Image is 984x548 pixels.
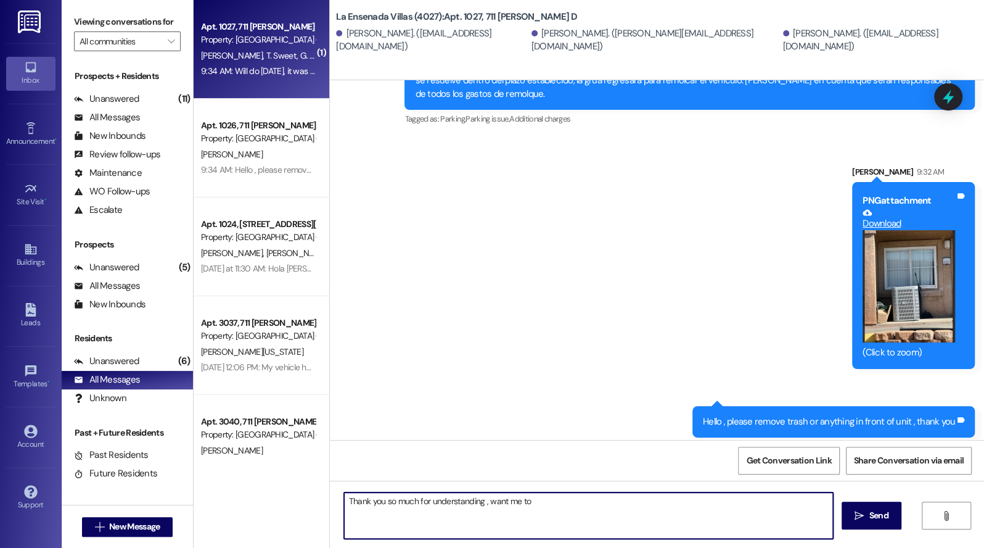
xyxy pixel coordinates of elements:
span: [PERSON_NAME] [201,149,263,160]
input: All communities [80,31,161,51]
div: Prospects + Residents [62,70,193,83]
div: Future Residents [74,467,157,480]
button: New Message [82,517,173,537]
span: New Message [109,520,160,533]
span: Get Conversation Link [746,454,831,467]
div: New Inbounds [74,298,146,311]
div: [DATE] 12:06 PM: My vehicle has updated moving permit. Blue Pontiac Torrent [201,362,476,373]
div: Apt. 1027, 711 [PERSON_NAME] D [201,20,315,33]
div: All Messages [74,280,140,293]
div: (11) [175,89,193,109]
i:  [941,511,951,521]
div: (6) [175,352,194,371]
i:  [95,522,104,532]
div: Past + Future Residents [62,426,193,439]
div: Property: [GEOGRAPHIC_DATA] (4027) [201,330,315,342]
div: Unanswered [74,261,139,274]
div: 9:34 AM: Hello , please remove anything that is in front of unit . Thank you [201,164,461,175]
div: (5) [176,258,194,277]
i:  [168,36,174,46]
div: (Click to zoom) [863,346,955,359]
div: WO Follow-ups [74,185,150,198]
div: [PERSON_NAME]. ([PERSON_NAME][EMAIL_ADDRESS][DOMAIN_NAME]) [531,27,780,54]
div: Unanswered [74,93,139,106]
span: [PERSON_NAME] [266,247,328,259]
span: Parking , [440,114,465,124]
a: Inbox [6,57,55,90]
span: • [44,196,46,204]
div: Apt. 1024, [STREET_ADDRESS][PERSON_NAME] [201,218,315,231]
span: • [47,378,49,386]
a: Templates • [6,360,55,394]
div: [PERSON_NAME]. ([EMAIL_ADDRESS][DOMAIN_NAME]) [336,27,528,54]
button: Zoom image [863,230,955,342]
div: Residents [62,332,193,345]
div: 9:34 AM: Will do [DATE], it was outside temporarily due to bugs inside the box [201,65,477,77]
div: Apt. 3040, 711 [PERSON_NAME] E [201,415,315,428]
div: Tagged as: [692,438,975,455]
div: Property: [GEOGRAPHIC_DATA] (4027) [201,132,315,145]
div: Apt. 1026, 711 [PERSON_NAME] D [201,119,315,132]
div: 9:32 AM [914,165,944,178]
div: Past Residents [74,449,149,462]
div: Property: [GEOGRAPHIC_DATA] (4027) [201,231,315,244]
div: Tagged as: [404,110,975,128]
span: G. Sweet [300,50,332,61]
label: Viewing conversations for [74,12,181,31]
div: [PERSON_NAME]. ([EMAIL_ADDRESS][DOMAIN_NAME]) [783,27,975,54]
b: PNG attachment [863,194,931,207]
a: Site Visit • [6,178,55,212]
div: Unknown [74,392,126,405]
button: Send [842,502,901,529]
span: [PERSON_NAME] [201,50,266,61]
div: Prospects [62,238,193,251]
span: • [55,135,57,144]
span: Send [869,509,888,522]
span: [PERSON_NAME] [201,247,266,259]
span: Parking issue , [465,114,509,124]
span: Share Conversation via email [854,454,964,467]
textarea: Thank you so much for understanding , want me to [344,492,834,539]
img: ResiDesk Logo [18,10,43,33]
span: T. Sweet [266,50,300,61]
a: Download [863,208,955,230]
a: Support [6,481,55,515]
b: La Ensenada Villas (4027): Apt. 1027, 711 [PERSON_NAME] D [336,10,577,23]
div: [PERSON_NAME] [852,165,975,183]
div: All Messages [74,111,140,124]
div: Property: [GEOGRAPHIC_DATA] (4027) [201,428,315,441]
div: Unanswered [74,355,139,368]
div: New Inbounds [74,130,146,143]
span: [PERSON_NAME] [201,445,263,456]
button: Get Conversation Link [738,447,839,475]
span: [PERSON_NAME][US_STATE] [201,346,303,357]
span: Additional charges [509,114,570,124]
a: Buildings [6,239,55,272]
div: All Messages [74,373,140,386]
a: Leads [6,299,55,333]
div: Review follow-ups [74,148,160,161]
a: Account [6,421,55,454]
button: Share Conversation via email [846,447,972,475]
div: Hello , please remove trash or anything in front of unit , thank you [703,415,955,428]
div: Property: [GEOGRAPHIC_DATA] (4027) [201,33,315,46]
div: Maintenance [74,167,142,180]
div: Apt. 3037, 711 [PERSON_NAME] E [201,317,315,330]
div: Escalate [74,204,122,217]
i:  [855,511,864,521]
